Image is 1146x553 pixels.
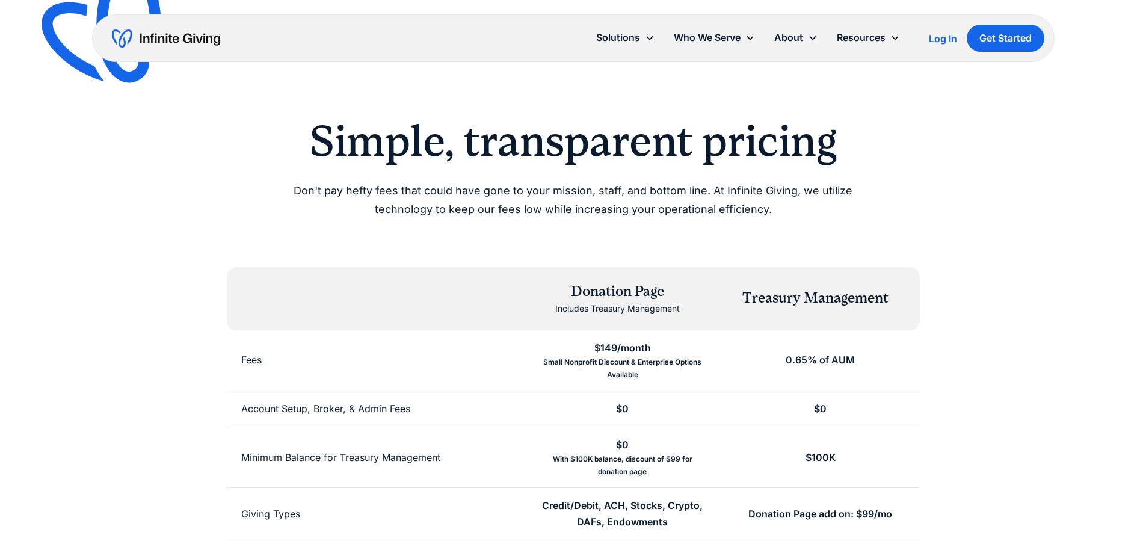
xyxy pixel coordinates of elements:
div: Credit/Debit, ACH, Stocks, Crypto, DAFs, Endowments [538,498,707,530]
div: Solutions [596,29,640,46]
p: Don't pay hefty fees that could have gone to your mission, staff, and bottom line. At Infinite Gi... [265,182,881,218]
a: Get Started [967,25,1044,52]
h2: Simple, transparent pricing [265,116,881,167]
div: Resources [837,29,886,46]
div: Resources [827,25,910,51]
div: About [774,29,803,46]
div: $0 [616,437,629,453]
div: 0.65% of AUM [786,352,855,368]
div: About [765,25,827,51]
div: Log In [929,34,957,43]
div: $0 [616,401,629,417]
a: Log In [929,31,957,46]
div: Who We Serve [664,25,765,51]
div: Small Nonprofit Discount & Enterprise Options Available [538,356,707,381]
div: $100K [806,450,836,466]
div: Donation Page add on: $99/mo [748,506,892,522]
div: Who We Serve [674,29,741,46]
div: Solutions [587,25,664,51]
div: $0 [814,401,827,417]
div: $149/month [594,340,651,356]
div: Fees [241,352,262,368]
a: home [112,29,220,48]
div: With $100K balance, discount of $99 for donation page [538,453,707,478]
div: Donation Page [555,282,680,302]
div: Minimum Balance for Treasury Management [241,450,440,466]
div: Account Setup, Broker, & Admin Fees [241,401,410,417]
div: Includes Treasury Management [555,301,680,316]
div: Treasury Management [742,288,889,309]
div: Giving Types [241,506,300,522]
